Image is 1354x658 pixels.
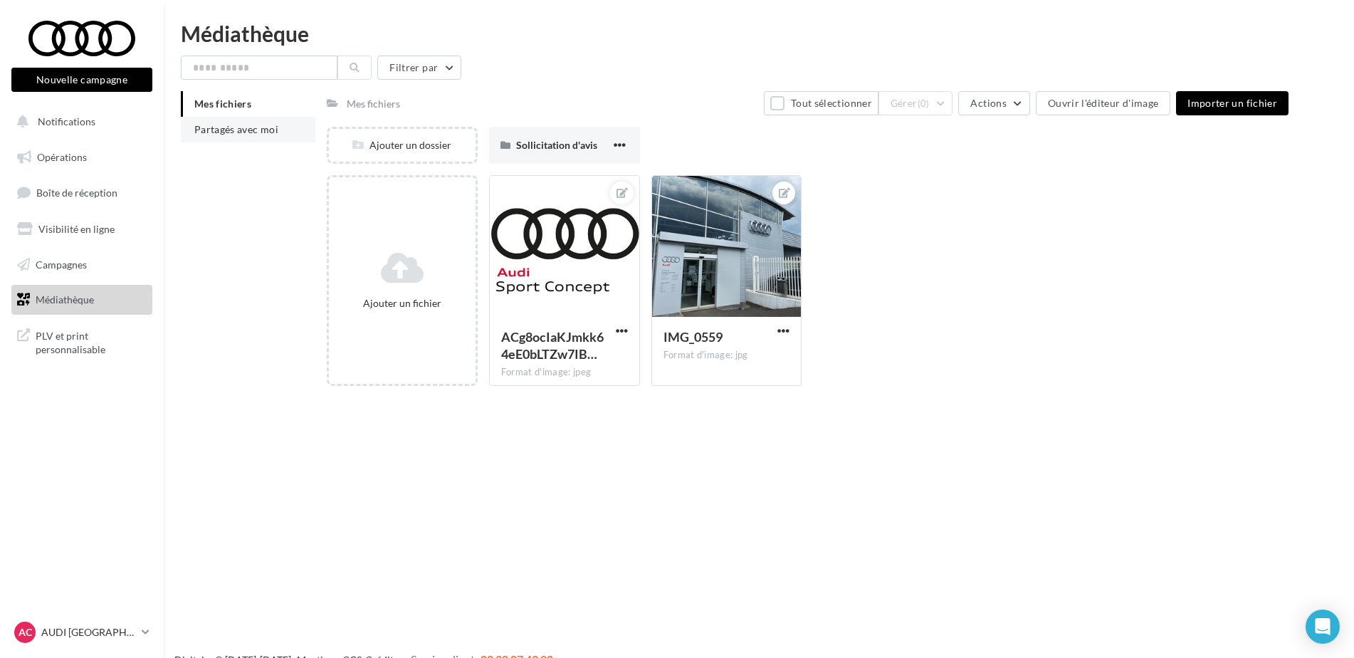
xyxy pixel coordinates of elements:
[501,329,604,362] span: ACg8ocIaKJmkk64eE0bLTZw7IBaFENwNpuL28-yLJwzxKEu6sXlbJkgK
[11,619,152,646] a: AC AUDI [GEOGRAPHIC_DATA]
[958,91,1029,115] button: Actions
[37,151,87,163] span: Opérations
[329,138,476,152] div: Ajouter un dossier
[663,349,790,362] div: Format d'image: jpg
[9,142,155,172] a: Opérations
[19,625,32,639] span: AC
[9,107,149,137] button: Notifications
[9,320,155,362] a: PLV et print personnalisable
[918,98,930,109] span: (0)
[1176,91,1289,115] button: Importer un fichier
[36,187,117,199] span: Boîte de réception
[1036,91,1170,115] button: Ouvrir l'éditeur d'image
[36,293,94,305] span: Médiathèque
[764,91,878,115] button: Tout sélectionner
[181,23,1337,44] div: Médiathèque
[11,68,152,92] button: Nouvelle campagne
[38,223,115,235] span: Visibilité en ligne
[9,177,155,208] a: Boîte de réception
[1187,97,1277,109] span: Importer un fichier
[347,97,400,111] div: Mes fichiers
[36,326,147,357] span: PLV et print personnalisable
[41,625,136,639] p: AUDI [GEOGRAPHIC_DATA]
[1306,610,1340,644] div: Open Intercom Messenger
[36,258,87,270] span: Campagnes
[377,56,461,80] button: Filtrer par
[194,123,278,135] span: Partagés avec moi
[970,97,1006,109] span: Actions
[663,329,723,345] span: IMG_0559
[194,98,251,110] span: Mes fichiers
[9,214,155,244] a: Visibilité en ligne
[335,296,470,310] div: Ajouter un fichier
[9,285,155,315] a: Médiathèque
[878,91,953,115] button: Gérer(0)
[516,139,597,151] span: Sollicitation d'avis
[38,115,95,127] span: Notifications
[9,250,155,280] a: Campagnes
[501,366,628,379] div: Format d'image: jpeg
